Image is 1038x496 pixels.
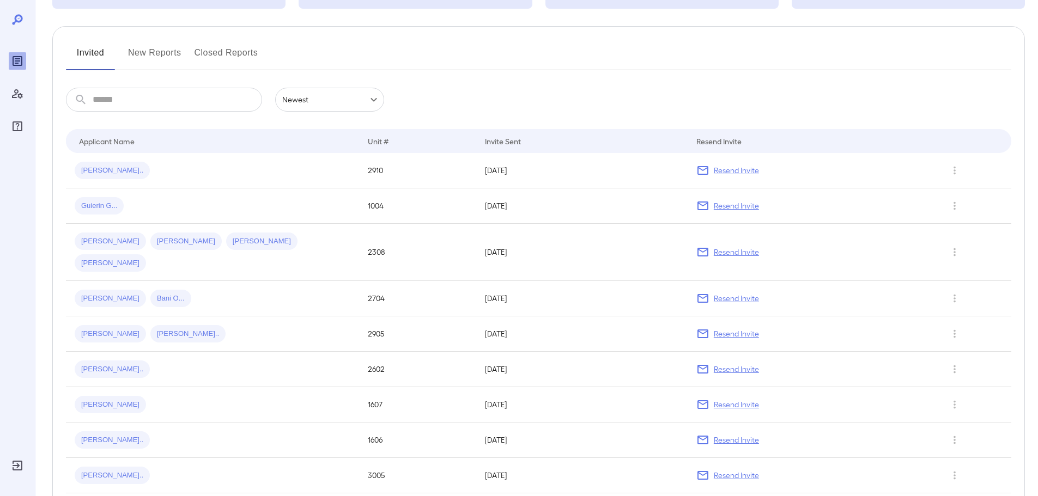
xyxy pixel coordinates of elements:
[476,188,687,224] td: [DATE]
[75,201,124,211] span: Guierin G...
[79,134,135,148] div: Applicant Name
[75,166,150,176] span: [PERSON_NAME]..
[9,457,26,474] div: Log Out
[195,44,258,70] button: Closed Reports
[485,134,521,148] div: Invite Sent
[946,290,963,307] button: Row Actions
[359,153,476,188] td: 2910
[75,258,146,268] span: [PERSON_NAME]
[476,422,687,458] td: [DATE]
[696,134,742,148] div: Resend Invite
[946,467,963,484] button: Row Actions
[946,162,963,179] button: Row Actions
[75,435,150,445] span: [PERSON_NAME]..
[946,325,963,342] button: Row Actions
[75,236,146,247] span: [PERSON_NAME]
[476,153,687,188] td: [DATE]
[476,281,687,316] td: [DATE]
[714,470,759,481] p: Resend Invite
[714,364,759,375] p: Resend Invite
[359,224,476,281] td: 2308
[714,165,759,176] p: Resend Invite
[75,400,146,410] span: [PERSON_NAME]
[75,470,150,481] span: [PERSON_NAME]..
[946,360,963,378] button: Row Actions
[714,200,759,211] p: Resend Invite
[714,434,759,445] p: Resend Invite
[359,188,476,224] td: 1004
[476,224,687,281] td: [DATE]
[476,352,687,387] td: [DATE]
[714,399,759,410] p: Resend Invite
[359,458,476,493] td: 3005
[946,396,963,413] button: Row Actions
[9,85,26,102] div: Manage Users
[66,44,115,70] button: Invited
[150,293,191,304] span: Bani O...
[128,44,181,70] button: New Reports
[476,316,687,352] td: [DATE]
[359,281,476,316] td: 2704
[476,387,687,422] td: [DATE]
[714,293,759,304] p: Resend Invite
[946,243,963,261] button: Row Actions
[9,52,26,70] div: Reports
[359,316,476,352] td: 2905
[368,134,389,148] div: Unit #
[226,236,298,247] span: [PERSON_NAME]
[359,352,476,387] td: 2602
[714,328,759,339] p: Resend Invite
[75,329,146,339] span: [PERSON_NAME]
[275,88,384,112] div: Newest
[359,387,476,422] td: 1607
[150,329,226,339] span: [PERSON_NAME]..
[75,293,146,304] span: [PERSON_NAME]
[9,118,26,135] div: FAQ
[946,197,963,215] button: Row Actions
[476,458,687,493] td: [DATE]
[714,247,759,258] p: Resend Invite
[946,431,963,449] button: Row Actions
[75,364,150,375] span: [PERSON_NAME]..
[359,422,476,458] td: 1606
[150,236,222,247] span: [PERSON_NAME]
